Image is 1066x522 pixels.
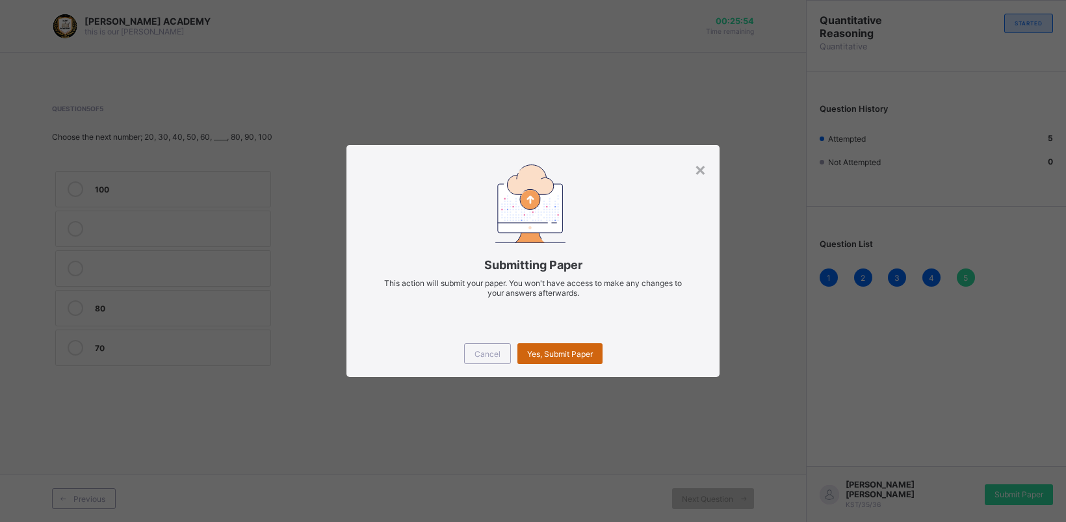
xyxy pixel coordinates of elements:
div: × [694,158,707,180]
img: submitting-paper.7509aad6ec86be490e328e6d2a33d40a.svg [495,164,565,243]
span: Cancel [474,349,500,359]
span: This action will submit your paper. You won't have access to make any changes to your answers aft... [384,278,682,298]
span: Submitting Paper [366,258,700,272]
span: Yes, Submit Paper [527,349,593,359]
